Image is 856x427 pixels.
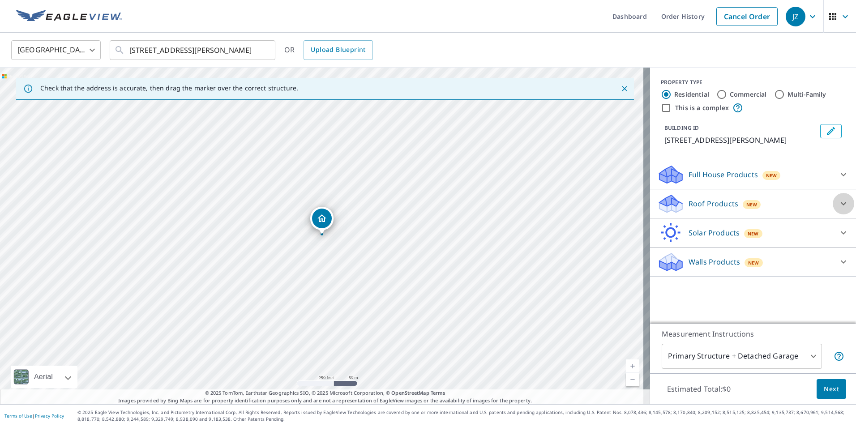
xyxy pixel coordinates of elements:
[730,90,767,99] label: Commercial
[748,259,759,266] span: New
[788,90,826,99] label: Multi-Family
[16,10,122,23] img: EV Logo
[766,172,777,179] span: New
[11,38,101,63] div: [GEOGRAPHIC_DATA]
[205,389,445,397] span: © 2025 TomTom, Earthstar Geographics SIO, © 2025 Microsoft Corporation, ©
[284,40,373,60] div: OR
[817,379,846,399] button: Next
[657,251,849,273] div: Walls ProductsNew
[657,222,849,243] div: Solar ProductsNew
[689,256,740,267] p: Walls Products
[11,366,77,388] div: Aerial
[746,201,758,208] span: New
[824,384,839,395] span: Next
[660,379,738,399] p: Estimated Total: $0
[664,124,699,132] p: BUILDING ID
[431,389,445,396] a: Terms
[4,413,64,418] p: |
[304,40,372,60] a: Upload Blueprint
[661,78,845,86] div: PROPERTY TYPE
[657,164,849,185] div: Full House ProductsNew
[40,84,298,92] p: Check that the address is accurate, then drag the marker over the correct structure.
[657,193,849,214] div: Roof ProductsNew
[675,103,729,112] label: This is a complex
[31,366,56,388] div: Aerial
[626,359,639,373] a: Current Level 17, Zoom In
[689,169,758,180] p: Full House Products
[391,389,429,396] a: OpenStreetMap
[310,207,334,235] div: Dropped pin, building 1, Residential property, 339 Crittenden St Owensboro, KY 42303
[834,351,844,362] span: Your report will include the primary structure and a detached garage if one exists.
[626,373,639,386] a: Current Level 17, Zoom Out
[4,413,32,419] a: Terms of Use
[748,230,759,237] span: New
[820,124,842,138] button: Edit building 1
[664,135,817,145] p: [STREET_ADDRESS][PERSON_NAME]
[786,7,805,26] div: JZ
[35,413,64,419] a: Privacy Policy
[619,83,630,94] button: Close
[674,90,709,99] label: Residential
[689,227,740,238] p: Solar Products
[129,38,257,63] input: Search by address or latitude-longitude
[662,344,822,369] div: Primary Structure + Detached Garage
[311,44,365,56] span: Upload Blueprint
[77,409,852,423] p: © 2025 Eagle View Technologies, Inc. and Pictometry International Corp. All Rights Reserved. Repo...
[689,198,738,209] p: Roof Products
[716,7,778,26] a: Cancel Order
[662,329,844,339] p: Measurement Instructions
